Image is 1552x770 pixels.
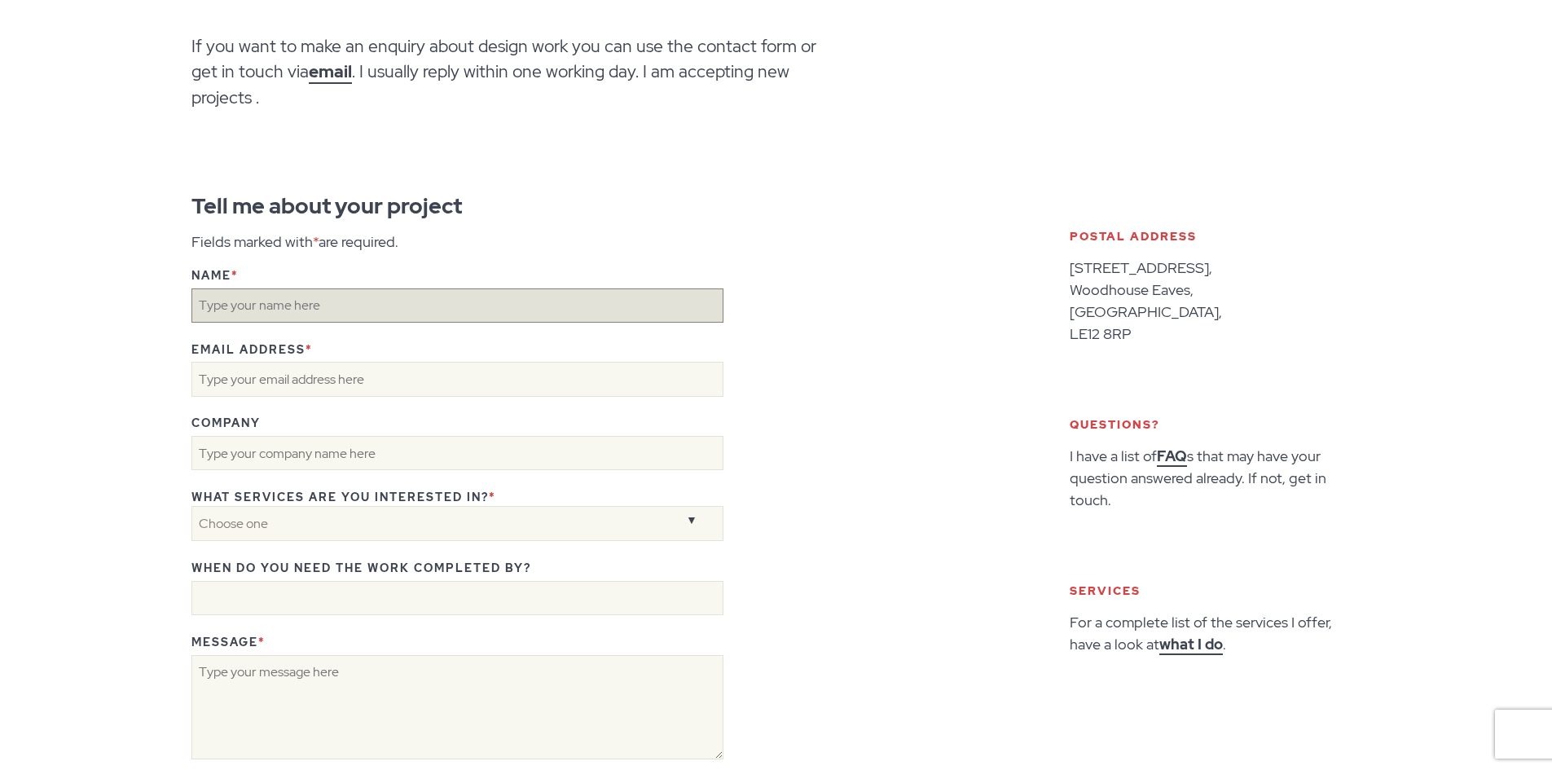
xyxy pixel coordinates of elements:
[191,436,723,470] input: Type your company name here
[1070,611,1363,670] p: For a complete list of the services I offer, have a look at .
[191,362,723,396] input: Type your email address here
[191,288,723,323] input: Type your name here
[1070,228,1363,257] h4: Postal address
[1070,583,1363,611] h4: Services
[1070,257,1363,359] p: [STREET_ADDRESS], Woodhouse Eaves, [GEOGRAPHIC_DATA], LE12 8RP
[191,33,819,128] p: If you want to make an enquiry about design work you can use the contact form or get in touch via...
[191,171,1027,231] h2: Tell me about your project
[191,489,729,506] label: What services are you interested in?
[1157,447,1187,467] a: FAQ
[1159,635,1223,655] a: what I do
[309,60,352,84] a: email
[191,341,729,359] label: Email address
[1070,416,1363,445] h4: Questions?
[191,267,729,284] label: Name
[191,415,729,432] label: Company
[191,231,729,267] p: Fields marked with are required.
[191,560,729,577] label: When do you need the work completed by?
[191,634,729,651] label: Message
[1070,445,1363,526] p: I have a list of s that may have your question answered already. If not, get in touch.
